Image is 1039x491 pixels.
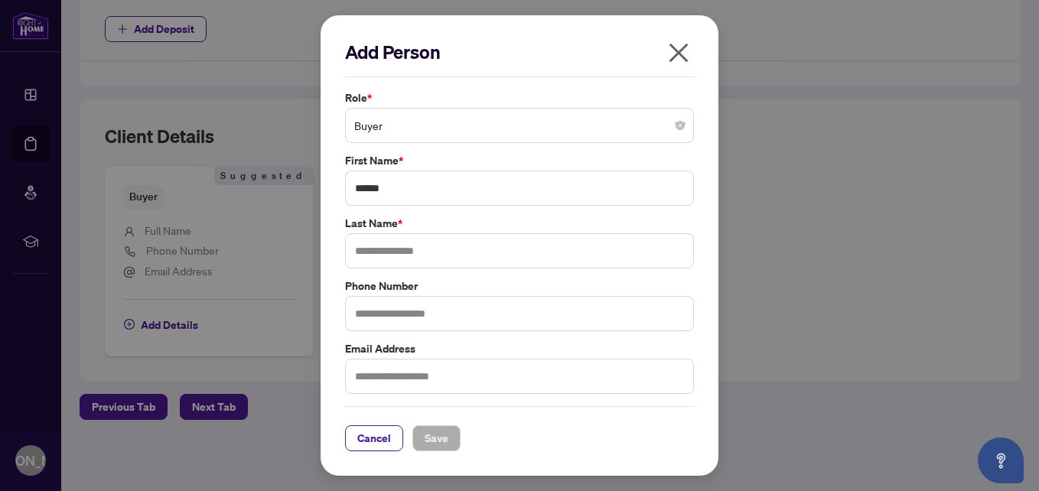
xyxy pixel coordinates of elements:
label: Role [345,89,694,106]
label: Email Address [345,340,694,357]
label: Phone Number [345,278,694,294]
span: Cancel [357,426,391,450]
label: Last Name [345,215,694,232]
button: Save [412,425,461,451]
label: First Name [345,152,694,169]
h2: Add Person [345,40,694,64]
span: close [666,41,691,65]
button: Open asap [978,437,1024,483]
span: Buyer [354,111,685,140]
button: Cancel [345,425,403,451]
span: close-circle [676,121,685,130]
